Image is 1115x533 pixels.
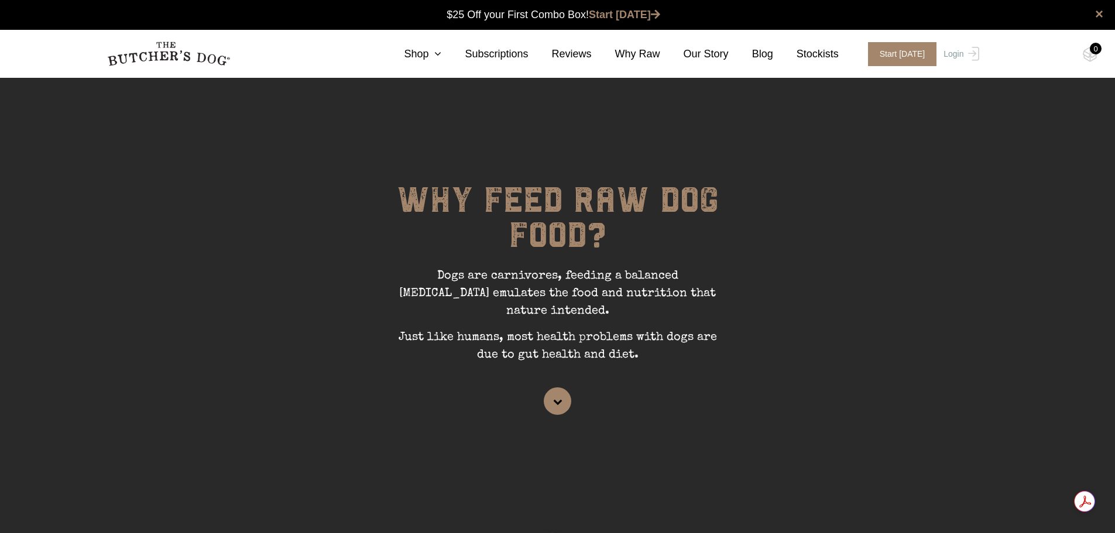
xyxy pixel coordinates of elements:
a: Our Story [660,46,729,62]
a: close [1095,7,1103,21]
a: Reviews [529,46,592,62]
a: Stockists [773,46,839,62]
span: Start [DATE] [868,42,937,66]
a: Why Raw [592,46,660,62]
p: Just like humans, most health problems with dogs are due to gut health and diet. [382,329,733,373]
h1: WHY FEED RAW DOG FOOD? [382,183,733,267]
a: Start [DATE] [856,42,941,66]
div: 0 [1090,43,1102,54]
p: Dogs are carnivores, feeding a balanced [MEDICAL_DATA] emulates the food and nutrition that natur... [382,267,733,329]
img: TBD_Cart-Empty.png [1083,47,1097,62]
a: Subscriptions [441,46,528,62]
a: Start [DATE] [589,9,660,20]
a: Blog [729,46,773,62]
a: Shop [380,46,441,62]
a: Login [941,42,979,66]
